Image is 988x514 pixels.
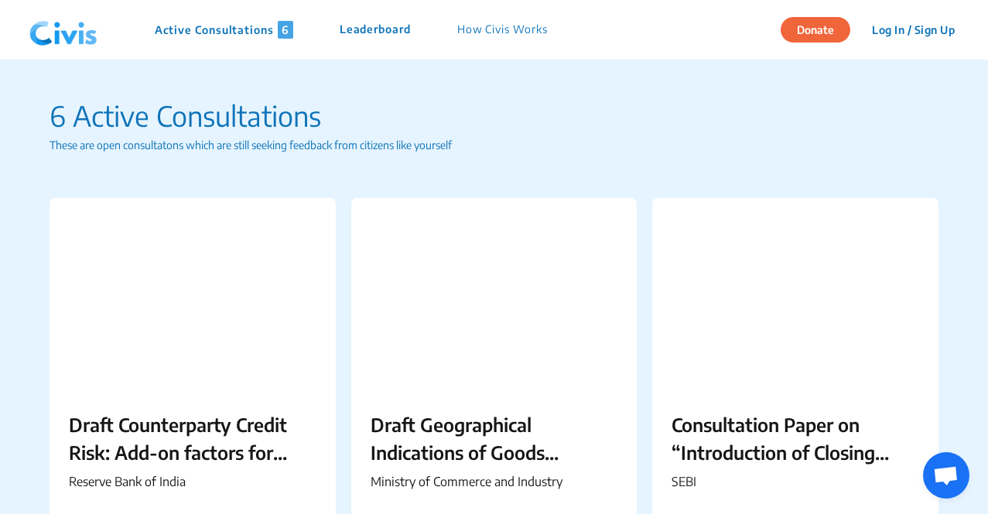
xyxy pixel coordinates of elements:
p: These are open consultatons which are still seeking feedback from citizens like yourself [50,137,938,153]
div: Open chat [923,452,969,499]
button: Log In / Sign Up [862,18,965,42]
p: Consultation Paper on “Introduction of Closing Auction Session in the Equity Cash Segment” [672,410,919,466]
p: SEBI [672,472,919,491]
a: Donate [781,21,862,36]
p: 6 Active Consultations [50,95,938,137]
p: Reserve Bank of India [69,472,316,491]
img: navlogo.png [23,7,104,53]
p: Draft Counterparty Credit Risk: Add-on factors for computation of Potential Future Exposure - Rev... [69,410,316,466]
span: 6 [278,21,293,39]
p: Draft Geographical Indications of Goods (Registration and Protection) (Amendment) Rules, 2025 [371,410,618,466]
button: Donate [781,17,850,43]
p: Leaderboard [340,21,411,39]
p: Ministry of Commerce and Industry [371,472,618,491]
p: Active Consultations [155,21,293,39]
p: How Civis Works [457,21,548,39]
